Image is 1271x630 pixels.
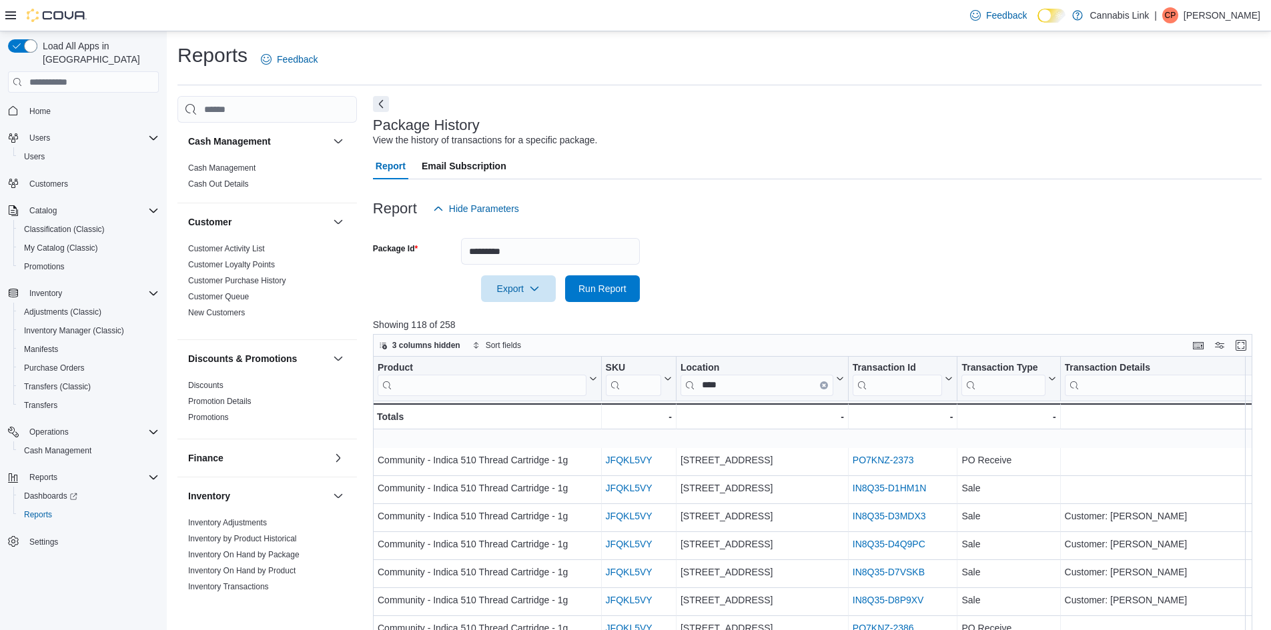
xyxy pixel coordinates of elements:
div: [STREET_ADDRESS] [681,536,844,552]
div: PO Receive [961,452,1055,468]
span: Inventory On Hand by Package [188,549,300,560]
div: Cash Management [177,160,357,203]
span: Catalog [29,205,57,216]
nav: Complex example [8,95,159,586]
div: Community - Indica 510 Thread Cartridge - 1g [378,508,597,524]
a: Inventory Adjustments [188,518,267,527]
span: Customer Activity List [188,243,265,254]
div: [STREET_ADDRESS] [681,452,844,468]
a: Adjustments (Classic) [19,304,107,320]
span: Inventory On Hand by Product [188,565,296,576]
span: Customers [24,175,159,192]
button: Users [3,129,164,147]
a: Cash Management [188,163,256,173]
span: Customer Purchase History [188,275,286,286]
a: Cash Out Details [188,179,249,189]
button: Finance [330,450,346,466]
label: Package Id [373,243,418,254]
span: Customers [29,179,68,189]
div: Product [378,362,586,396]
span: Transfers (Classic) [19,379,159,395]
span: Settings [29,537,58,547]
button: Customer [188,215,328,229]
span: New Customers [188,307,245,318]
span: Customer Queue [188,291,249,302]
div: Discounts & Promotions [177,377,357,439]
span: Operations [29,427,69,437]
div: Sale [961,536,1055,552]
button: Discounts & Promotions [330,351,346,367]
span: Inventory [29,288,62,299]
a: IN8Q35-D3MDX3 [853,511,926,521]
button: Display options [1212,337,1228,353]
a: Promotions [188,413,229,422]
a: Inventory Manager (Classic) [19,323,129,339]
button: Users [24,130,55,146]
button: Customers [3,174,164,193]
div: [STREET_ADDRESS] [681,480,844,496]
div: Customer [177,241,357,339]
span: Home [24,102,159,119]
a: Users [19,149,50,165]
span: Reports [29,472,57,483]
div: - [853,409,953,425]
a: Customer Queue [188,292,249,301]
a: Purchase Orders [19,360,90,376]
div: Product [378,362,586,375]
div: Community - Indica 510 Thread Cartridge - 1g [378,452,597,468]
a: My Catalog (Classic) [19,240,103,256]
button: Cash Management [13,441,164,460]
span: Dashboards [19,488,159,504]
div: Community - Indica 510 Thread Cartridge - 1g [378,564,597,580]
div: Sale [961,564,1055,580]
button: Reports [3,468,164,487]
div: Transaction Id [853,362,943,375]
a: Settings [24,534,63,550]
span: Users [24,151,45,162]
button: Keyboard shortcuts [1190,337,1206,353]
button: Transfers (Classic) [13,377,164,396]
a: Reports [19,507,57,523]
div: Community - Indica 510 Thread Cartridge - 1g [378,536,597,552]
span: Sort fields [486,340,521,351]
div: Sale [961,592,1055,608]
span: Dashboards [24,491,77,501]
button: Transfers [13,396,164,415]
button: Classification (Classic) [13,220,164,239]
button: Promotions [13,257,164,276]
button: Operations [24,424,74,440]
span: Cash Management [19,443,159,459]
div: Sale [961,508,1055,524]
button: LocationClear input [681,362,844,396]
a: New Customers [188,308,245,317]
a: Transfers (Classic) [19,379,96,395]
span: Cash Management [24,445,91,456]
span: Purchase Orders [19,360,159,376]
button: Transaction Type [961,362,1055,396]
a: Home [24,103,56,119]
span: Home [29,106,51,117]
span: Feedback [277,53,318,66]
button: Product [378,362,597,396]
span: Export [489,275,548,302]
span: Purchase Orders [24,363,85,373]
a: Feedback [965,2,1032,29]
h3: Discounts & Promotions [188,352,297,365]
h3: Package History [373,117,480,133]
a: IN8Q35-D7VSKB [853,567,925,577]
button: Next [373,96,389,112]
span: Promotions [188,412,229,423]
h3: Customer [188,215,232,229]
div: Totals [377,409,597,425]
span: Hide Parameters [449,202,519,215]
button: Transaction Id [853,362,953,396]
span: Email Subscription [422,153,506,179]
button: Reports [24,469,63,485]
h3: Inventory [188,489,230,503]
span: 3 columns hidden [392,340,460,351]
span: Promotions [19,259,159,275]
a: Dashboards [19,488,83,504]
